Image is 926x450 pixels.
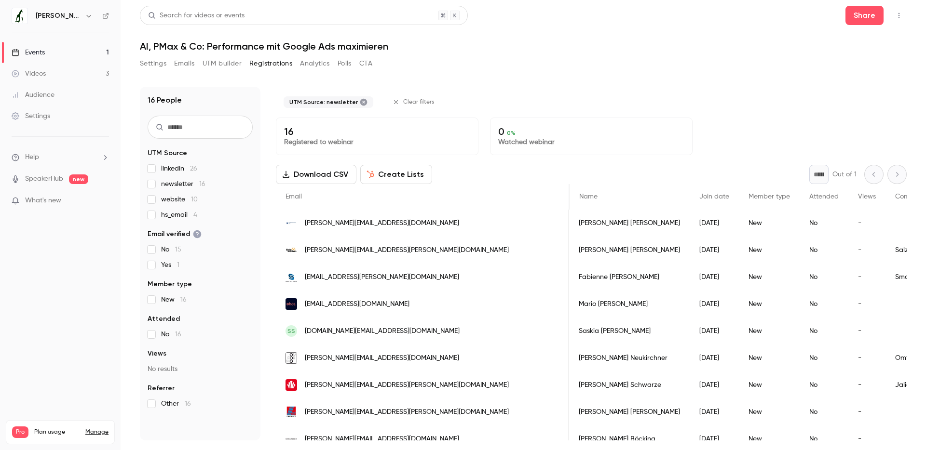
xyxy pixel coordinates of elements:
[249,56,292,71] button: Registrations
[161,179,205,189] span: newsletter
[569,210,690,237] div: [PERSON_NAME] [PERSON_NAME]
[569,371,690,398] div: [PERSON_NAME] Schwarze
[832,170,857,179] p: Out of 1
[203,56,242,71] button: UTM builder
[12,48,45,57] div: Events
[161,399,191,409] span: Other
[848,398,885,425] div: -
[175,331,181,338] span: 16
[148,148,253,409] section: facet-groups
[389,94,440,110] button: Clear filters
[286,271,297,283] img: smart-city-system.com
[498,126,684,137] p: 0
[140,56,166,71] button: Settings
[286,244,297,256] img: salzwelten.at
[305,326,460,336] span: [DOMAIN_NAME][EMAIL_ADDRESS][DOMAIN_NAME]
[284,137,470,147] p: Registered to webinar
[276,165,356,184] button: Download CSV
[690,318,739,344] div: [DATE]
[175,246,181,253] span: 15
[507,130,516,136] span: 0 %
[180,296,187,303] span: 16
[305,434,459,444] span: [PERSON_NAME][EMAIL_ADDRESS][DOMAIN_NAME]
[25,196,61,206] span: What's new
[305,353,459,363] span: [PERSON_NAME][EMAIL_ADDRESS][DOMAIN_NAME]
[199,181,205,187] span: 16
[579,193,598,200] span: Name
[305,380,509,390] span: [PERSON_NAME][EMAIL_ADDRESS][PERSON_NAME][DOMAIN_NAME]
[161,164,197,173] span: linkedin
[287,327,295,335] span: SS
[190,165,197,172] span: 26
[300,56,330,71] button: Analytics
[690,371,739,398] div: [DATE]
[191,196,198,203] span: 10
[800,210,848,237] div: No
[848,264,885,291] div: -
[360,165,432,184] button: Create Lists
[569,291,690,318] div: Mario [PERSON_NAME]
[286,406,297,418] img: lamilux.de
[193,212,197,218] span: 4
[739,291,800,318] div: New
[148,314,180,324] span: Attended
[800,398,848,425] div: No
[498,137,684,147] p: Watched webinar
[305,245,509,255] span: [PERSON_NAME][EMAIL_ADDRESS][PERSON_NAME][DOMAIN_NAME]
[569,264,690,291] div: Fabienne [PERSON_NAME]
[161,210,197,220] span: hs_email
[690,237,739,264] div: [DATE]
[848,344,885,371] div: -
[338,56,352,71] button: Polls
[699,193,729,200] span: Join date
[848,291,885,318] div: -
[12,8,27,24] img: Jung von Matt IMPACT
[286,193,302,200] span: Email
[148,364,253,374] p: No results
[739,237,800,264] div: New
[858,193,876,200] span: Views
[284,126,470,137] p: 16
[360,98,368,106] button: Remove "newsletter" from selected "UTM Source" filter
[148,94,182,106] h1: 16 People
[739,318,800,344] div: New
[140,40,907,52] h1: AI, PMax & Co: Performance mit Google Ads maximieren
[85,428,109,436] a: Manage
[749,193,790,200] span: Member type
[148,148,187,158] span: UTM Source
[848,318,885,344] div: -
[305,272,459,282] span: [EMAIL_ADDRESS][PERSON_NAME][DOMAIN_NAME]
[359,56,372,71] button: CTA
[569,318,690,344] div: Saskia [PERSON_NAME]
[569,398,690,425] div: [PERSON_NAME] [PERSON_NAME]
[739,371,800,398] div: New
[25,152,39,162] span: Help
[185,400,191,407] span: 16
[739,210,800,237] div: New
[286,217,297,229] img: hwk-ulm.de
[12,111,50,121] div: Settings
[845,6,884,25] button: Share
[800,318,848,344] div: No
[305,407,509,417] span: [PERSON_NAME][EMAIL_ADDRESS][PERSON_NAME][DOMAIN_NAME]
[148,279,192,289] span: Member type
[161,195,198,204] span: website
[148,11,245,21] div: Search for videos or events
[161,245,181,254] span: No
[148,349,166,358] span: Views
[800,291,848,318] div: No
[286,433,297,445] img: oranier.com
[161,260,179,270] span: Yes
[569,344,690,371] div: [PERSON_NAME] Neukirchner
[286,352,297,364] img: omformo.de
[12,152,109,162] li: help-dropdown-opener
[800,344,848,371] div: No
[12,426,28,438] span: Pro
[177,262,179,268] span: 1
[12,90,54,100] div: Audience
[69,174,88,184] span: new
[34,428,80,436] span: Plan usage
[286,379,297,391] img: jalios.com
[690,344,739,371] div: [DATE]
[174,56,194,71] button: Emails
